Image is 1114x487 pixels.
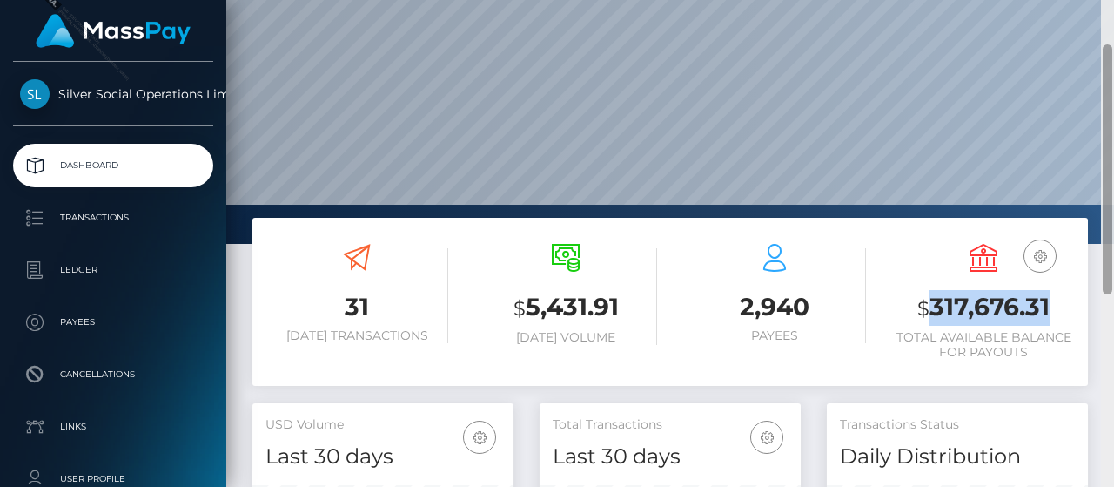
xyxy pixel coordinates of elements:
h4: Last 30 days [265,442,500,472]
h6: [DATE] Transactions [265,328,448,343]
p: Ledger [20,257,206,283]
h3: 317,676.31 [892,290,1075,326]
h4: Last 30 days [553,442,788,472]
span: Silver Social Operations Limited [13,86,213,102]
p: Links [20,414,206,440]
p: Dashboard [20,152,206,179]
h5: USD Volume [265,416,500,434]
a: Payees [13,301,213,344]
a: Cancellations [13,353,213,396]
h3: 31 [265,290,448,324]
img: Silver Social Operations Limited [20,79,50,109]
p: Cancellations [20,362,206,388]
small: $ [513,296,526,321]
a: Dashboard [13,144,213,187]
a: Transactions [13,196,213,240]
h6: Payees [683,328,866,343]
img: MassPay Logo [36,14,191,48]
h6: Total Available Balance for Payouts [892,330,1075,360]
p: Payees [20,309,206,335]
p: Transactions [20,205,206,231]
a: Ledger [13,248,213,292]
h6: [DATE] Volume [474,330,657,345]
h3: 2,940 [683,290,866,324]
h4: Daily Distribution [840,442,1075,472]
h3: 5,431.91 [474,290,657,326]
h5: Transactions Status [840,416,1075,434]
h5: Total Transactions [553,416,788,434]
small: $ [917,296,929,321]
a: Links [13,405,213,449]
